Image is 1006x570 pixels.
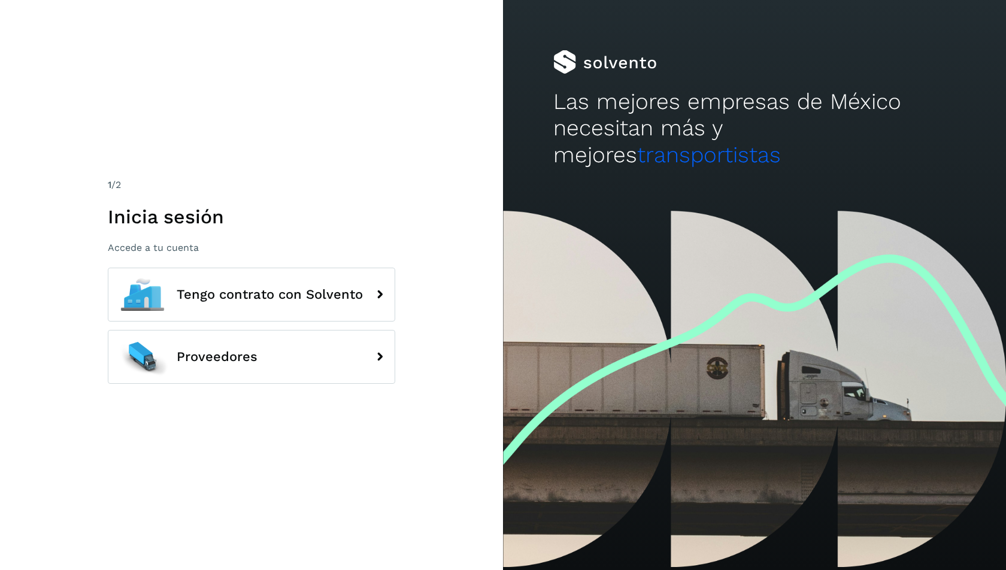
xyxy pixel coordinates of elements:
h2: Las mejores empresas de México necesitan más y mejores [553,89,956,168]
button: Tengo contrato con Solvento [108,268,395,322]
p: Accede a tu cuenta [108,242,395,253]
div: /2 [108,178,395,192]
button: Proveedores [108,330,395,384]
h1: Inicia sesión [108,205,395,228]
span: Proveedores [177,350,257,364]
span: transportistas [637,142,781,168]
span: Tengo contrato con Solvento [177,287,363,302]
span: 1 [108,179,111,190]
